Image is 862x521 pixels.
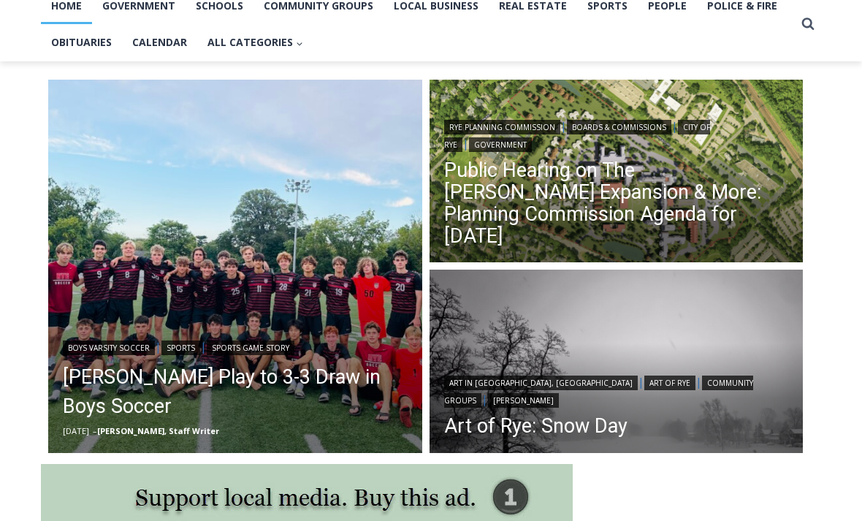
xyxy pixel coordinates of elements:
div: | | [63,338,408,355]
a: Calendar [122,24,197,61]
a: Community Groups [444,376,753,408]
a: [PERSON_NAME] [488,393,559,408]
img: (PHOTO: The 2025 Rye Boys Varsity Soccer team. Contributed.) [48,80,422,454]
button: Child menu of All Categories [197,24,313,61]
a: Intern @ [DOMAIN_NAME] [351,142,708,182]
a: Art of Rye: Snow Day [444,415,789,437]
a: Read More Art of Rye: Snow Day [430,270,804,457]
time: [DATE] [63,425,89,436]
img: (PHOTO: Illustrative plan of The Osborn's proposed site plan from the July 105h public hearing. T... [430,80,804,267]
a: Government [469,137,532,152]
a: [PERSON_NAME] Play to 3-3 Draw in Boys Soccer [63,362,408,421]
div: "I learned about the history of a place I’d honestly never considered even as a resident of [GEOG... [369,1,690,142]
a: [PERSON_NAME], Staff Writer [97,425,219,436]
a: Read More Public Hearing on The Osborn Expansion & More: Planning Commission Agenda for Tuesday, ... [430,80,804,267]
a: Art of Rye [644,376,695,390]
a: Sports [161,341,200,355]
a: Boards & Commissions [567,120,671,134]
div: Located at [STREET_ADDRESS][PERSON_NAME] [150,91,215,175]
a: City of Rye [444,120,710,152]
a: Open Tues. - Sun. [PHONE_NUMBER] [1,147,147,182]
a: Boys Varsity Soccer [63,341,155,355]
a: Rye Planning Commission [444,120,560,134]
a: Art in [GEOGRAPHIC_DATA], [GEOGRAPHIC_DATA] [444,376,638,390]
button: View Search Form [795,11,821,37]
a: Public Hearing on The [PERSON_NAME] Expansion & More: Planning Commission Agenda for [DATE] [444,159,789,247]
a: Read More Rye, Harrison Play to 3-3 Draw in Boys Soccer [48,80,422,454]
span: – [93,425,97,436]
div: | | | [444,117,789,152]
span: Open Tues. - Sun. [PHONE_NUMBER] [4,151,143,206]
span: Intern @ [DOMAIN_NAME] [382,145,677,178]
a: Sports Game Story [207,341,294,355]
img: (PHOTO: Snow Day. Children run through the snowy landscape in search of fun. By Stacey Massey, au... [430,270,804,457]
a: Obituaries [41,24,122,61]
div: | | | [444,373,789,408]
